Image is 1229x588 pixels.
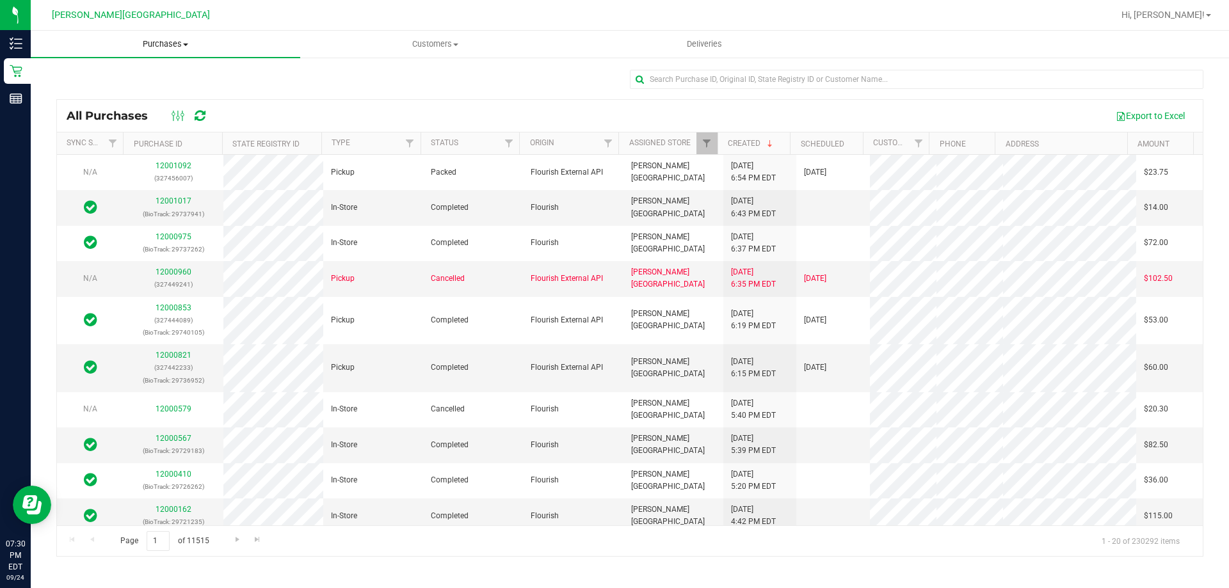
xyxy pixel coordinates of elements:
[431,474,469,486] span: Completed
[804,314,826,326] span: [DATE]
[631,308,716,332] span: [PERSON_NAME][GEOGRAPHIC_DATA]
[331,202,357,214] span: In-Store
[631,504,716,528] span: [PERSON_NAME][GEOGRAPHIC_DATA]
[156,161,191,170] a: 12001092
[331,314,355,326] span: Pickup
[10,92,22,105] inline-svg: Reports
[804,362,826,374] span: [DATE]
[331,273,355,285] span: Pickup
[1144,362,1168,374] span: $60.00
[1144,403,1168,415] span: $20.30
[300,31,570,58] a: Customers
[731,468,776,493] span: [DATE] 5:20 PM EDT
[804,166,826,179] span: [DATE]
[131,445,216,457] p: (BioTrack: 29729183)
[31,31,300,58] a: Purchases
[431,510,469,522] span: Completed
[131,314,216,326] p: (327444089)
[84,311,97,329] span: In Sync
[131,481,216,493] p: (BioTrack: 29726262)
[13,486,51,524] iframe: Resource center
[940,139,966,148] a: Phone
[498,132,519,154] a: Filter
[696,132,718,154] a: Filter
[1121,10,1205,20] span: Hi, [PERSON_NAME]!
[331,439,357,451] span: In-Store
[731,160,776,184] span: [DATE] 6:54 PM EDT
[1107,105,1193,127] button: Export to Excel
[531,166,603,179] span: Flourish External API
[531,273,603,285] span: Flourish External API
[156,351,191,360] a: 12000821
[629,138,691,147] a: Assigned Store
[1144,510,1173,522] span: $115.00
[731,504,776,528] span: [DATE] 4:42 PM EDT
[102,132,123,154] a: Filter
[10,65,22,77] inline-svg: Retail
[804,273,826,285] span: [DATE]
[631,195,716,219] span: [PERSON_NAME][GEOGRAPHIC_DATA]
[908,132,929,154] a: Filter
[332,138,350,147] a: Type
[530,138,554,147] a: Origin
[431,439,469,451] span: Completed
[1144,237,1168,249] span: $72.00
[570,31,839,58] a: Deliveries
[1144,166,1168,179] span: $23.75
[531,362,603,374] span: Flourish External API
[84,198,97,216] span: In Sync
[331,510,357,522] span: In-Store
[1091,531,1190,550] span: 1 - 20 of 230292 items
[531,474,559,486] span: Flourish
[531,403,559,415] span: Flourish
[84,471,97,489] span: In Sync
[801,139,844,148] a: Scheduled
[84,507,97,525] span: In Sync
[631,231,716,255] span: [PERSON_NAME][GEOGRAPHIC_DATA]
[84,436,97,454] span: In Sync
[1137,139,1169,148] a: Amount
[6,538,25,573] p: 07:30 PM EDT
[431,273,465,285] span: Cancelled
[156,267,191,276] a: 12000960
[1144,474,1168,486] span: $36.00
[731,356,776,380] span: [DATE] 6:15 PM EDT
[670,38,739,50] span: Deliveries
[431,314,469,326] span: Completed
[531,202,559,214] span: Flourish
[131,243,216,255] p: (BioTrack: 29737262)
[131,516,216,528] p: (BioTrack: 29721235)
[431,138,458,147] a: Status
[1144,314,1168,326] span: $53.00
[631,468,716,493] span: [PERSON_NAME][GEOGRAPHIC_DATA]
[1144,202,1168,214] span: $14.00
[728,139,775,148] a: Created
[399,132,420,154] a: Filter
[156,196,191,205] a: 12001017
[431,362,469,374] span: Completed
[67,138,116,147] a: Sync Status
[301,38,569,50] span: Customers
[731,433,776,457] span: [DATE] 5:39 PM EDT
[1144,439,1168,451] span: $82.50
[731,397,776,422] span: [DATE] 5:40 PM EDT
[531,314,603,326] span: Flourish External API
[597,132,618,154] a: Filter
[531,439,559,451] span: Flourish
[83,404,97,413] span: N/A
[1006,139,1039,148] a: Address
[331,237,357,249] span: In-Store
[156,303,191,312] a: 12000853
[109,531,220,551] span: Page of 11515
[331,403,357,415] span: In-Store
[131,362,216,374] p: (327442233)
[731,266,776,290] span: [DATE] 6:35 PM EDT
[228,531,246,548] a: Go to the next page
[156,434,191,443] a: 12000567
[331,474,357,486] span: In-Store
[67,109,161,123] span: All Purchases
[134,139,182,148] a: Purchase ID
[156,404,191,413] a: 12000579
[131,172,216,184] p: (327456007)
[156,470,191,479] a: 12000410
